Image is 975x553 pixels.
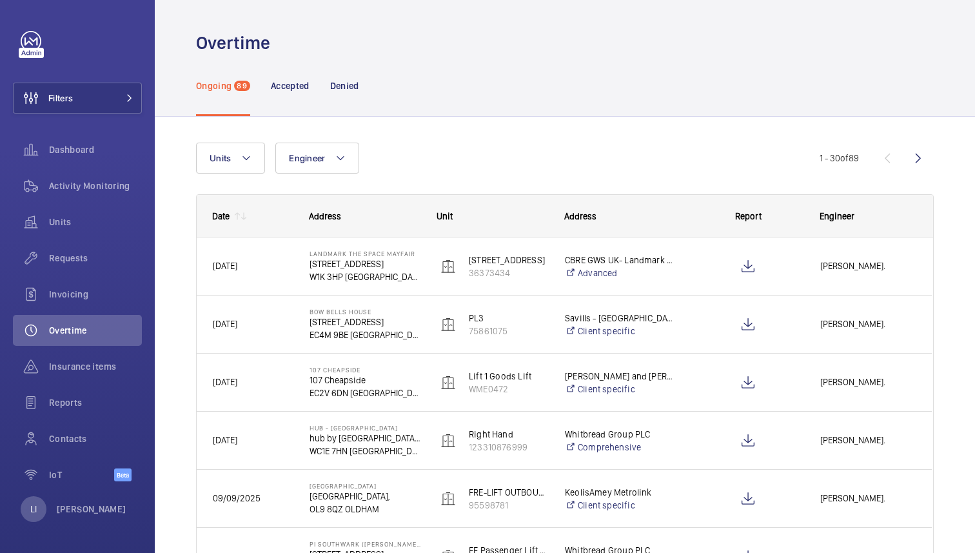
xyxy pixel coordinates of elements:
span: Overtime [49,324,142,337]
span: [PERSON_NAME]. [820,375,916,390]
button: Units [196,143,265,174]
span: Units [210,153,231,163]
p: Accepted [271,79,310,92]
span: [PERSON_NAME]. [820,433,916,448]
span: Address [564,211,596,221]
span: [DATE] [213,319,237,329]
button: Filters [13,83,142,114]
span: 89 [234,81,250,91]
p: PI Southwark ([PERSON_NAME][GEOGRAPHIC_DATA]) [310,540,420,548]
p: 107 Cheapside [310,374,420,387]
img: elevator.svg [440,317,456,332]
p: hub by [GEOGRAPHIC_DATA] [GEOGRAPHIC_DATA] [310,432,420,445]
p: PL3 [469,312,548,325]
p: [STREET_ADDRESS] [469,254,548,266]
p: WME0472 [469,383,548,396]
span: Invoicing [49,288,142,301]
p: OL9 8QZ OLDHAM [310,503,420,516]
p: [PERSON_NAME] [57,503,126,516]
span: of [840,153,849,163]
p: EC4M 9BE [GEOGRAPHIC_DATA] [310,328,420,341]
p: Lift 1 Goods Lift [469,370,548,383]
span: [PERSON_NAME]. [820,491,916,506]
p: [STREET_ADDRESS] [310,316,420,328]
span: Engineer [289,153,325,163]
img: elevator.svg [440,375,456,390]
span: 09/09/2025 [213,493,261,503]
h1: Overtime [196,31,278,55]
span: IoT [49,468,114,481]
a: Advanced [565,266,676,279]
p: KeolisAmey Metrolink [565,486,676,499]
span: [DATE] [213,377,237,387]
button: Engineer [275,143,359,174]
p: LI [30,503,37,516]
p: Landmark The Space Mayfair [310,250,420,257]
div: Press SPACE to select this row. [197,354,932,412]
a: Client specific [565,499,676,512]
span: Engineer [820,211,854,221]
span: Unit [437,211,453,221]
span: [PERSON_NAME]. [820,259,916,274]
span: Requests [49,252,142,265]
p: 107 Cheapside [310,366,420,374]
p: CBRE GWS UK- Landmark The Space Mayfair [565,254,676,266]
p: EC2V 6DN [GEOGRAPHIC_DATA] [310,387,420,399]
span: Beta [114,468,132,481]
span: Address [309,211,341,221]
a: Client specific [565,325,676,337]
p: Whitbread Group PLC [565,428,676,441]
p: 123310876999 [469,441,548,454]
div: Date [212,211,230,221]
p: Denied [330,79,359,92]
p: 36373434 [469,266,548,279]
div: Press SPACE to select this row. [197,296,932,354]
p: Bow Bells House [310,308,420,316]
p: [GEOGRAPHIC_DATA] [310,482,420,490]
a: Client specific [565,383,676,396]
span: [DATE] [213,261,237,271]
img: elevator.svg [440,491,456,507]
div: Press SPACE to select this row. [197,412,932,470]
span: Activity Monitoring [49,179,142,192]
p: [PERSON_NAME] and [PERSON_NAME] 107 Cheapside [565,370,676,383]
span: [PERSON_NAME]. [820,317,916,332]
div: Press SPACE to select this row. [197,237,932,296]
img: elevator.svg [440,433,456,448]
p: FRE-LIFT OUTBOUND [469,486,548,499]
span: Units [49,216,142,228]
p: Hub - [GEOGRAPHIC_DATA] [310,424,420,432]
span: Report [735,211,762,221]
span: 1 - 30 89 [820,154,859,163]
span: Dashboard [49,143,142,156]
div: Press SPACE to select this row. [197,470,932,528]
p: [GEOGRAPHIC_DATA], [310,490,420,503]
p: [STREET_ADDRESS] [310,257,420,270]
p: 95598781 [469,499,548,512]
p: WC1E 7HN [GEOGRAPHIC_DATA] [310,445,420,457]
p: Right Hand [469,428,548,441]
span: [DATE] [213,435,237,445]
img: elevator.svg [440,259,456,274]
p: Ongoing [196,79,231,92]
span: Reports [49,396,142,409]
span: Insurance items [49,360,142,373]
span: Contacts [49,432,142,445]
p: 75861075 [469,325,548,337]
p: W1K 3HP [GEOGRAPHIC_DATA] [310,270,420,283]
span: Filters [48,92,73,105]
a: Comprehensive [565,441,676,454]
p: Savills - [GEOGRAPHIC_DATA] [565,312,676,325]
